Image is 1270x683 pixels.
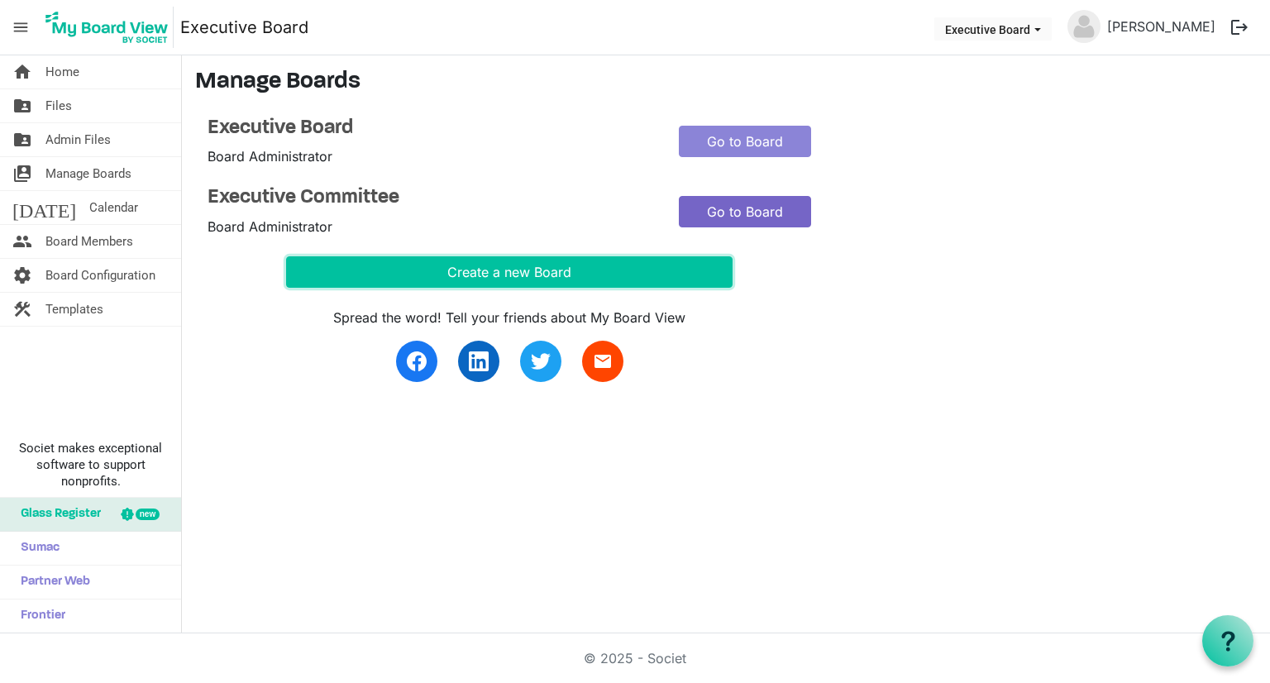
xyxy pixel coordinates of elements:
[45,225,133,258] span: Board Members
[208,218,332,235] span: Board Administrator
[12,566,90,599] span: Partner Web
[45,89,72,122] span: Files
[679,126,811,157] a: Go to Board
[12,498,101,531] span: Glass Register
[1067,10,1101,43] img: no-profile-picture.svg
[12,157,32,190] span: switch_account
[12,259,32,292] span: settings
[531,351,551,371] img: twitter.svg
[41,7,180,48] a: My Board View Logo
[12,225,32,258] span: people
[41,7,174,48] img: My Board View Logo
[89,191,138,224] span: Calendar
[679,196,811,227] a: Go to Board
[45,259,155,292] span: Board Configuration
[584,650,686,666] a: © 2025 - Societ
[12,191,76,224] span: [DATE]
[45,55,79,88] span: Home
[7,440,174,490] span: Societ makes exceptional software to support nonprofits.
[286,308,733,327] div: Spread the word! Tell your friends about My Board View
[1101,10,1222,43] a: [PERSON_NAME]
[12,55,32,88] span: home
[12,293,32,326] span: construction
[5,12,36,43] span: menu
[934,17,1052,41] button: Executive Board dropdownbutton
[12,89,32,122] span: folder_shared
[12,532,60,565] span: Sumac
[12,599,65,633] span: Frontier
[45,123,111,156] span: Admin Files
[45,157,131,190] span: Manage Boards
[208,148,332,165] span: Board Administrator
[195,69,1257,97] h3: Manage Boards
[1222,10,1257,45] button: logout
[286,256,733,288] button: Create a new Board
[45,293,103,326] span: Templates
[469,351,489,371] img: linkedin.svg
[407,351,427,371] img: facebook.svg
[12,123,32,156] span: folder_shared
[208,117,654,141] a: Executive Board
[593,351,613,371] span: email
[582,341,623,382] a: email
[208,186,654,210] a: Executive Committee
[136,509,160,520] div: new
[180,11,308,44] a: Executive Board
